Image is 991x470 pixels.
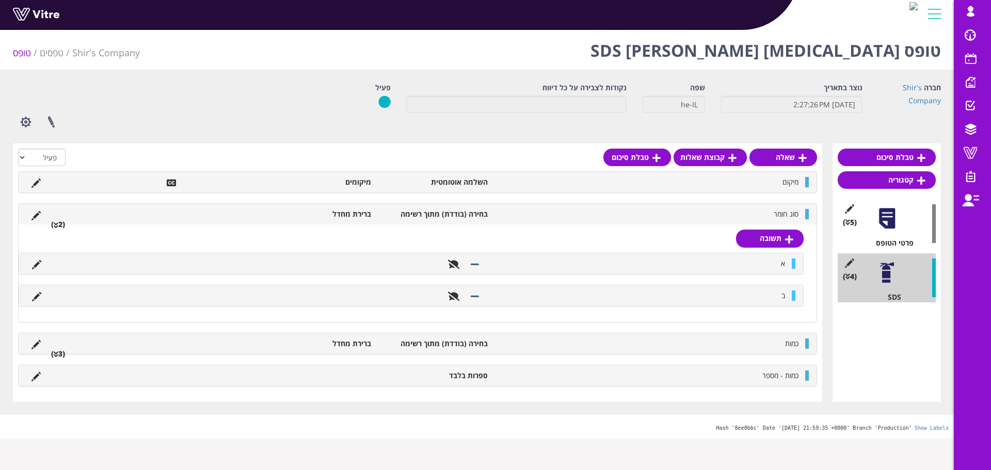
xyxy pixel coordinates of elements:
[838,171,936,189] a: קטגוריה
[375,83,391,93] label: פעיל
[603,149,671,166] a: טבלת סיכום
[843,271,857,282] span: (4 )
[40,46,63,59] a: טפסים
[378,95,391,108] img: yes
[781,258,785,268] span: א
[376,177,493,187] li: השלמה אוטומטית
[782,177,798,187] span: מיקום
[736,230,804,247] a: תשובה
[260,209,376,219] li: ברירת מחדל
[845,238,936,248] div: פרטי הטופס
[376,370,493,381] li: ספרות בלבד
[542,83,627,93] label: נקודות לצבירה על כל דיווח
[674,149,747,166] a: קבוצת שאלות
[716,425,912,431] span: Hash '8ee0bbc' Date '[DATE] 21:59:35 +0000' Branch 'Production'
[762,370,798,380] span: כמות - מספר
[590,26,941,70] h1: טופס [MEDICAL_DATA] [PERSON_NAME] SDS
[749,149,817,166] a: שאלה
[915,425,949,431] a: Show Labels
[903,83,941,105] a: Shir's Company
[376,209,493,219] li: בחירה (בודדת) מתוך רשימה
[924,83,941,93] label: חברה
[46,219,70,230] li: (2 )
[843,217,857,228] span: (5 )
[774,209,798,219] span: סוג חומר
[376,338,493,349] li: בחירה (בודדת) מתוך רשימה
[781,290,785,300] span: ב
[909,2,918,10] img: Logo-Web.png
[260,177,376,187] li: מיקומים
[824,83,862,93] label: נוצר בתאריך
[13,46,40,60] li: טופס
[46,349,70,359] li: (3 )
[690,83,705,93] label: שפה
[845,292,936,302] div: SDS
[785,338,798,348] span: כמות
[72,46,140,59] a: Shir's Company
[838,149,936,166] a: טבלת סיכום
[260,338,376,349] li: ברירת מחדל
